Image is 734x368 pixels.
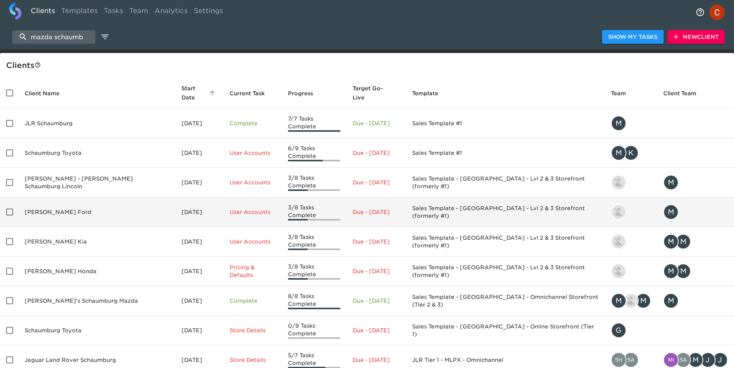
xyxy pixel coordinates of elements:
[608,32,657,42] span: Show My Tasks
[612,235,626,249] img: nikko.foster@roadster.com
[230,264,276,279] p: Pricing & Defaults
[353,149,400,157] p: Due - [DATE]
[353,297,400,305] p: Due - [DATE]
[663,175,728,190] div: mark.croft@rohrmanauto.com
[175,197,223,227] td: [DATE]
[9,3,22,20] img: logo
[282,316,346,345] td: 0/9 Tasks Complete
[175,168,223,197] td: [DATE]
[282,227,346,257] td: 3/8 Tasks Complete
[406,168,605,197] td: Sales Template - [GEOGRAPHIC_DATA] - Lvl 2 & 3 Storefront (formerly #1)
[353,238,400,245] p: Due - [DATE]
[353,84,400,102] span: Target Go-Live
[406,286,605,316] td: Sales Template - [GEOGRAPHIC_DATA] - Omnichannel Storefront (Tier 2 & 3)
[18,227,175,257] td: [PERSON_NAME] Kia
[230,119,276,127] p: Complete
[175,316,223,345] td: [DATE]
[282,168,346,197] td: 3/8 Tasks Complete
[18,197,175,227] td: [PERSON_NAME] Ford
[691,3,709,22] button: notifications
[230,297,276,305] p: Complete
[663,89,706,98] span: Client Team
[282,286,346,316] td: 8/8 Tasks Complete
[688,352,703,368] div: M
[611,145,651,161] div: mike.crothers@roadster.com, kevin.dodt@roadster.com
[611,145,626,161] div: M
[175,227,223,257] td: [DATE]
[611,89,636,98] span: Team
[126,3,151,22] a: Team
[663,293,728,308] div: mn@napletonmail.com
[623,145,639,161] div: K
[230,179,276,186] p: User Accounts
[28,3,58,22] a: Clients
[288,89,323,98] span: Progress
[663,293,679,308] div: M
[353,267,400,275] p: Due - [DATE]
[25,89,70,98] span: Client Name
[353,327,400,334] p: Due - [DATE]
[611,116,651,131] div: mike.crothers@roadster.com
[175,138,223,168] td: [DATE]
[353,179,400,186] p: Due - [DATE]
[58,3,101,22] a: Templates
[676,234,691,249] div: M
[412,89,448,98] span: Template
[230,149,276,157] p: User Accounts
[611,323,651,338] div: geoffrey.ruppert@roadster.com
[353,119,400,127] p: Due - [DATE]
[611,293,651,308] div: mike.crothers@roadster.com, austin@roadster.com, michael.sung@roadster.com
[406,316,605,345] td: Sales Template - [GEOGRAPHIC_DATA] - Online Storefront (Tier 1)
[663,204,679,220] div: M
[611,323,626,338] div: G
[101,3,126,22] a: Tasks
[674,32,719,42] span: New Client
[406,257,605,286] td: Sales Template - [GEOGRAPHIC_DATA] - Lvl 2 & 3 Storefront (formerly #1)
[353,84,390,102] span: Calculated based on the start date and the duration of all Tasks contained in this Hub.
[611,293,626,308] div: M
[602,30,664,44] button: Show My Tasks
[663,264,679,279] div: M
[612,176,626,189] img: nikko.foster@roadster.com
[663,234,728,249] div: mark.croft@rohrman.com, mark.croft@rohrmanauto.com
[624,294,638,308] img: austin@roadster.com
[175,286,223,316] td: [DATE]
[230,89,265,98] span: This is the next Task in this Hub that should be completed
[18,168,175,197] td: [PERSON_NAME] - [PERSON_NAME] Schaumburg Lincoln
[611,116,626,131] div: M
[175,257,223,286] td: [DATE]
[663,204,728,220] div: mark.croft@rohrmanauto.com
[181,84,217,102] span: Start Date
[611,204,651,220] div: nikko.foster@roadster.com
[611,264,651,279] div: nikko.foster@roadster.com
[611,234,651,249] div: nikko.foster@roadster.com
[6,59,731,71] div: Client s
[18,316,175,345] td: Schaumburg Toyota
[18,286,175,316] td: [PERSON_NAME]'s Schaumburg Mazda
[175,109,223,138] td: [DATE]
[406,109,605,138] td: Sales Template #1
[664,353,678,367] img: mia.fisher@cdk.com
[636,293,651,308] div: M
[230,327,276,334] p: Store Details
[676,264,691,279] div: M
[230,238,276,245] p: User Accounts
[612,205,626,219] img: nikko.foster@roadster.com
[98,30,112,43] button: edit
[612,353,626,367] img: shresta.mandala@cdk.com
[35,62,41,68] svg: This is a list of all of your clients and clients shared with you
[353,208,400,216] p: Due - [DATE]
[663,234,679,249] div: M
[406,227,605,257] td: Sales Template - [GEOGRAPHIC_DATA] - Lvl 2 & 3 Storefront (formerly #1)
[406,197,605,227] td: Sales Template - [GEOGRAPHIC_DATA] - Lvl 2 & 3 Storefront (formerly #1)
[676,353,690,367] img: satyanarayana.bangaruvaraha@cdk.com
[663,175,679,190] div: M
[663,352,728,368] div: mia.fisher@cdk.com, satyanarayana.bangaruvaraha@cdk.com, mia.fisher@roadster.com, johnnelson@zeig...
[230,89,275,98] span: Current Task
[282,109,346,138] td: 7/7 Tasks Complete
[709,5,725,20] img: Profile
[611,352,651,368] div: shresta.mandala@cdk.com, satyanarayana.bangaruvaraha@cdk.com
[700,352,716,368] div: J
[624,353,638,367] img: satyanarayana.bangaruvaraha@cdk.com
[282,197,346,227] td: 3/8 Tasks Complete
